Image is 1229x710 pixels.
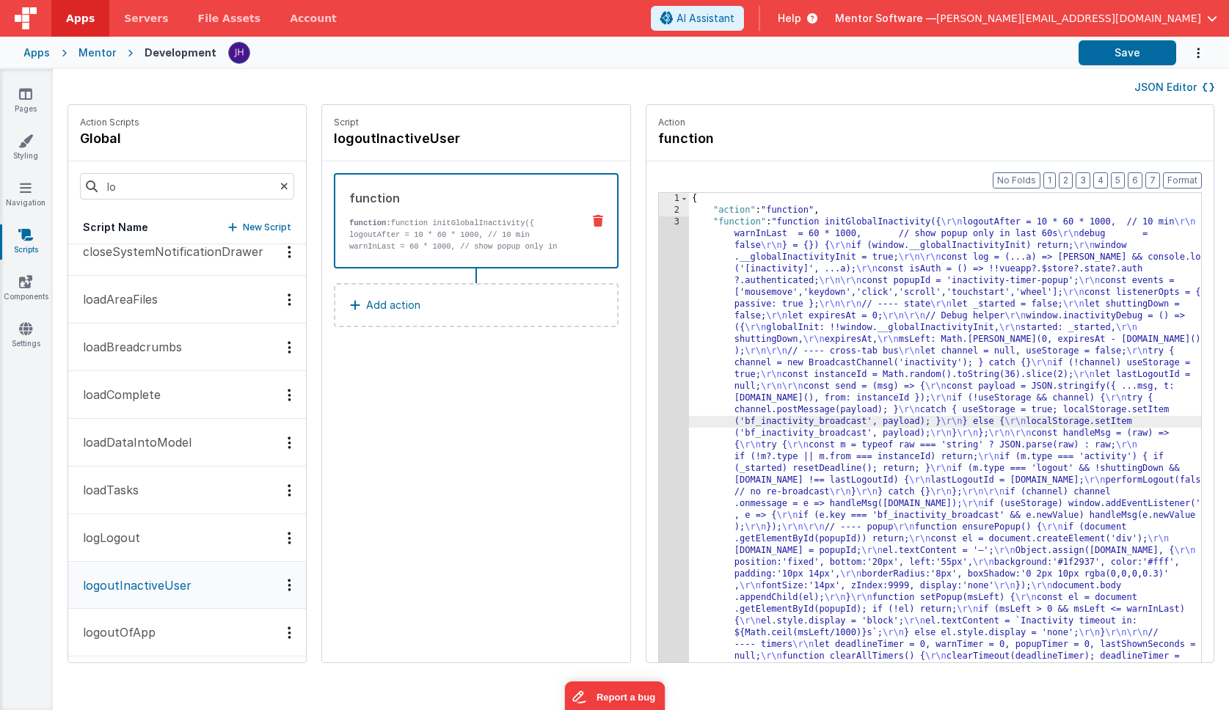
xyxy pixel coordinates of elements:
[83,220,148,235] h5: Script Name
[68,228,306,276] button: closeSystemNotificationDrawer
[74,623,156,641] p: logoutOfApp
[279,532,300,544] div: Options
[74,529,140,546] p: logLogout
[198,11,261,26] span: File Assets
[1079,40,1176,65] button: Save
[68,656,306,704] button: newGlobalActionScript65
[1076,172,1090,189] button: 3
[74,338,182,356] p: loadBreadcrumbs
[1093,172,1108,189] button: 4
[68,276,306,323] button: loadAreaFiles
[80,117,139,128] p: Action Scripts
[334,117,619,128] p: Script
[1059,172,1073,189] button: 2
[1134,80,1214,95] button: JSON Editor
[658,128,878,149] h4: function
[279,341,300,354] div: Options
[229,43,249,63] img: c2badad8aad3a9dfc60afe8632b41ba8
[74,386,161,403] p: loadComplete
[334,283,619,327] button: Add action
[68,371,306,419] button: loadComplete
[74,577,192,594] p: logoutInactiveUser
[279,246,300,258] div: Options
[651,6,744,31] button: AI Assistant
[279,389,300,401] div: Options
[658,117,1202,128] p: Action
[74,433,192,451] p: loadDataIntoModel
[23,45,50,60] div: Apps
[349,219,391,227] strong: function:
[835,11,1217,26] button: Mentor Software — [PERSON_NAME][EMAIL_ADDRESS][DOMAIN_NAME]
[124,11,168,26] span: Servers
[66,11,95,26] span: Apps
[1111,172,1125,189] button: 5
[145,45,216,60] div: Development
[1128,172,1142,189] button: 6
[74,243,263,260] p: closeSystemNotificationDrawer
[68,562,306,609] button: logoutInactiveUser
[993,172,1040,189] button: No Folds
[835,11,936,26] span: Mentor Software —
[228,220,291,235] button: New Script
[1163,172,1202,189] button: Format
[80,128,139,149] h4: global
[659,193,689,205] div: 1
[68,419,306,466] button: loadDataIntoModel
[349,217,570,288] p: function initGlobalInactivity({ logoutAfter = 10 * 60 * 1000, // 10 min warnInLast = 60 * 1000, /...
[659,205,689,216] div: 2
[677,11,734,26] span: AI Assistant
[74,481,139,499] p: loadTasks
[74,290,158,308] p: loadAreaFiles
[1043,172,1056,189] button: 1
[1176,38,1206,68] button: Options
[80,173,294,200] input: Search scripts
[279,626,300,639] div: Options
[279,436,300,449] div: Options
[68,514,306,562] button: logLogout
[778,11,801,26] span: Help
[334,128,554,149] h4: logoutInactiveUser
[243,220,291,235] p: New Script
[1145,172,1160,189] button: 7
[279,484,300,497] div: Options
[936,11,1201,26] span: [PERSON_NAME][EMAIL_ADDRESS][DOMAIN_NAME]
[68,609,306,656] button: logoutOfApp
[68,466,306,514] button: loadTasks
[279,579,300,591] div: Options
[279,293,300,306] div: Options
[68,323,306,371] button: loadBreadcrumbs
[79,45,116,60] div: Mentor
[349,189,570,207] div: function
[366,296,420,314] p: Add action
